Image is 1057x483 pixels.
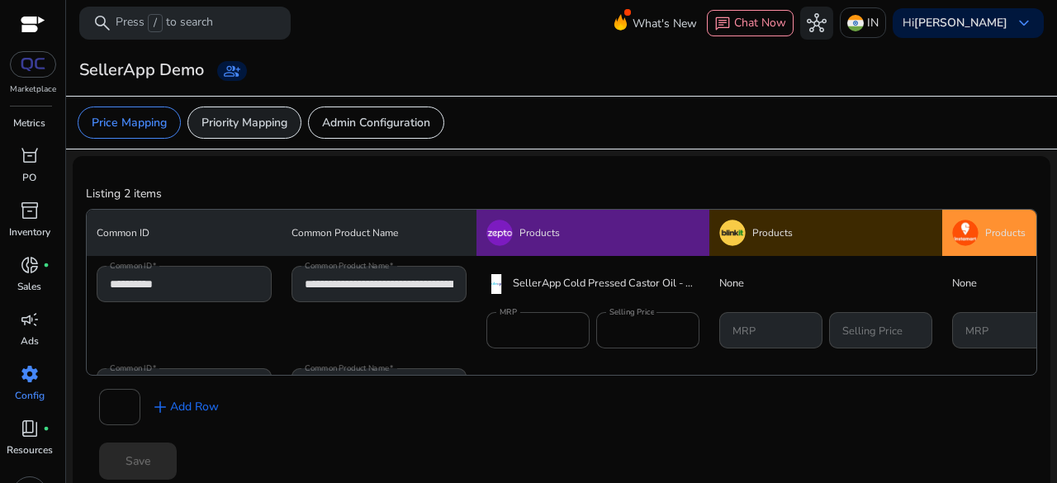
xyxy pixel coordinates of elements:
p: PO [22,170,36,185]
p: Metrics [13,116,45,130]
span: donut_small [20,255,40,275]
div: Products [719,220,932,246]
img: in.svg [847,15,864,31]
span: What's New [633,9,697,38]
p: Hi [903,17,1007,29]
mat-label: Selling Price [609,306,655,318]
span: group_add [224,63,240,79]
mat-label: Common Product Name [305,362,389,374]
span: fiber_manual_record [43,425,50,432]
h3: SellerApp Demo [79,60,204,80]
button: hub [800,7,833,40]
span: fiber_manual_record [43,262,50,268]
p: Press to search [116,14,213,32]
span: None [719,276,744,291]
span: Chat Now [734,15,786,31]
span: Listing 2 items [86,186,162,201]
mat-label: MRP [500,306,517,318]
span: search [92,13,112,33]
b: [PERSON_NAME] [914,15,1007,31]
span: None [952,276,977,291]
p: Ads [21,334,39,348]
img: Blinkit [719,220,746,246]
button: addAdd Row [144,394,225,420]
span: Add Row [150,397,219,417]
p: Resources [7,443,53,457]
p: Inventory [9,225,50,239]
p: Sales [17,279,41,294]
span: keyboard_arrow_down [1014,13,1034,33]
mat-label: Common Product Name [305,260,389,272]
span: / [148,14,163,32]
span: orders [20,146,40,166]
p: IN [867,8,879,37]
mat-label: Common ID [110,362,152,374]
img: SellerApp Cold Pressed Castor Oil - 120 ml [486,274,506,294]
th: Common Product Name [282,210,476,256]
p: Marketplace [10,83,56,96]
img: Instamart [952,220,979,246]
span: inventory_2 [20,201,40,220]
mat-label: Common ID [110,260,152,272]
p: Priority Mapping [201,114,287,131]
span: campaign [20,310,40,329]
div: Products [486,220,699,246]
span: book_4 [20,419,40,438]
img: QC-logo.svg [18,58,48,71]
th: Common ID [87,210,282,256]
a: group_add [217,61,247,81]
span: add [150,397,170,417]
span: settings [20,364,40,384]
span: SellerApp Cold Pressed Castor Oil - 120 ml [513,276,693,291]
p: Admin Configuration [322,114,430,131]
span: hub [807,13,827,33]
img: Zepto [486,220,513,246]
p: Price Mapping [92,114,167,131]
button: chatChat Now [707,10,794,36]
p: Config [15,388,45,403]
span: chat [714,16,731,32]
